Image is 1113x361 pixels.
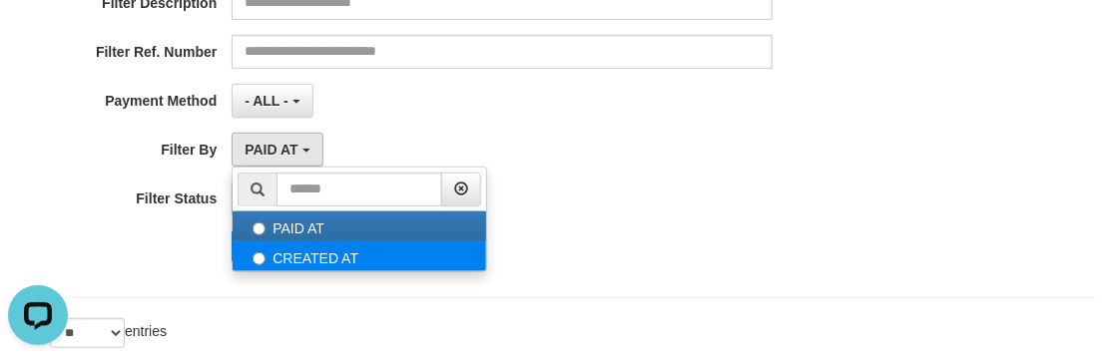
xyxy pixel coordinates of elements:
span: - ALL - [245,93,288,109]
button: - ALL - [232,84,312,118]
span: PAID AT [245,142,297,158]
input: CREATED AT [253,252,266,265]
label: PAID AT [233,211,486,241]
button: Open LiveChat chat widget [8,8,68,68]
button: PAID AT [232,133,322,167]
input: PAID AT [253,222,266,235]
label: Show entries [15,318,167,348]
label: CREATED AT [233,241,486,271]
select: Showentries [50,318,125,348]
